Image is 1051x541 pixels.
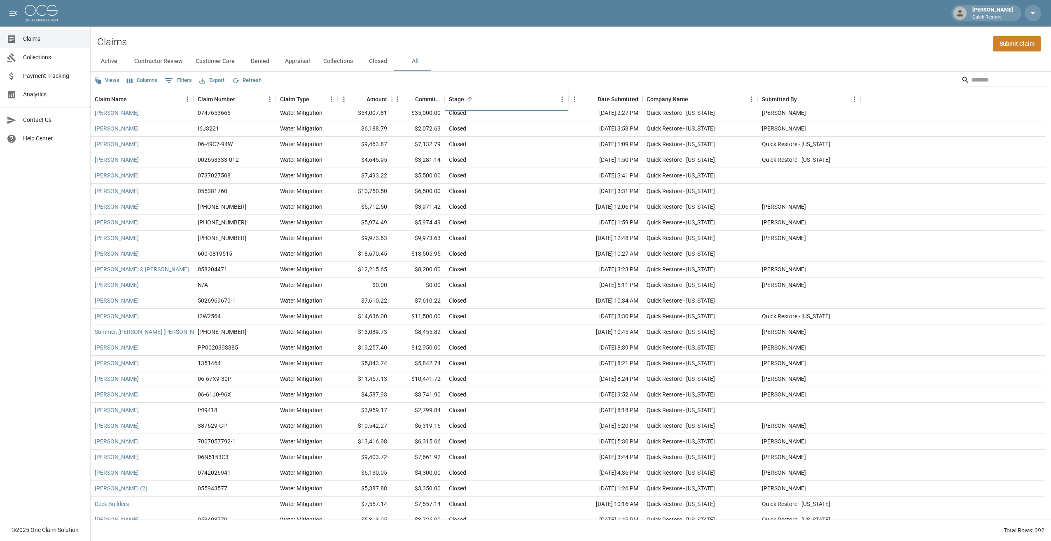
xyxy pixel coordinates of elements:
div: [DATE] 5:11 PM [568,277,642,293]
div: Closed [449,281,466,289]
a: [PERSON_NAME] [95,375,139,383]
div: Closed [449,109,466,117]
a: [PERSON_NAME] [95,109,139,117]
div: Committed Amount [415,88,441,111]
button: Closed [360,51,397,71]
h2: Claims [97,36,127,48]
div: Water Mitigation [280,265,322,273]
div: [DATE] 1:59 PM [568,215,642,231]
div: Quick Restore - Colorado [647,375,715,383]
div: N/A [198,281,208,289]
div: Elizabeth Sutton [762,469,806,477]
div: Submitted By [762,88,797,111]
div: $12,215.65 [338,262,391,277]
div: [PERSON_NAME] [969,6,1016,21]
div: Elizabeth Sutton [762,218,806,226]
div: Closed [449,312,466,320]
div: $3,725.00 [391,512,445,528]
a: [PERSON_NAME] [95,218,139,226]
div: Water Mitigation [280,203,322,211]
div: $5,712.50 [338,199,391,215]
div: [DATE] 2:27 PM [568,105,642,121]
div: $6,319.16 [391,418,445,434]
div: PP0020393385 [198,343,238,352]
div: $3,350.00 [391,481,445,497]
div: $7,557.14 [338,497,391,512]
div: [DATE] 5:20 PM [568,418,642,434]
button: Sort [688,93,700,105]
div: $11,500.00 [391,309,445,324]
div: $5,974.49 [391,215,445,231]
button: Menu [556,93,568,105]
div: [DATE] 8:18 PM [568,403,642,418]
a: [PERSON_NAME] (2) [95,484,147,492]
a: [PERSON_NAME] [95,453,139,461]
div: Quick Restore - Colorado [647,265,715,273]
button: Collections [317,51,360,71]
div: [DATE] 10:34 AM [568,293,642,309]
div: 7007057792-1 [198,437,236,445]
div: [DATE] 3:53 PM [568,121,642,137]
div: 0737027508 [198,171,231,180]
div: Elizabeth Sutton [762,484,806,492]
div: $6,188.79 [338,121,391,137]
div: Quick Restore - Colorado [647,109,715,117]
div: $4,587.93 [338,387,391,403]
div: Water Mitigation [280,124,322,133]
div: Elizabeth Sutton [762,203,806,211]
a: [PERSON_NAME] [95,469,139,477]
button: Contractor Review [128,51,189,71]
img: ocs-logo-white-transparent.png [25,5,58,21]
div: Closed [449,437,466,445]
div: Water Mitigation [280,312,322,320]
div: Water Mitigation [280,187,322,195]
span: Collections [23,53,84,62]
div: Search [961,73,1049,88]
div: $10,542.27 [338,418,391,434]
div: [DATE] 3:44 PM [568,450,642,465]
div: Water Mitigation [280,296,322,305]
div: Quick Restore - Colorado [762,515,830,524]
div: Elizabeth Sutton [762,124,806,133]
div: [DATE] 1:09 PM [568,137,642,152]
div: Closed [449,218,466,226]
a: [PERSON_NAME] & [PERSON_NAME] [95,265,189,273]
a: [PERSON_NAME] [95,312,139,320]
div: $6,130.05 [338,465,391,481]
div: $5,500.00 [391,168,445,184]
div: $54,007.81 [338,105,391,121]
div: 06-67X9-30P [198,375,231,383]
div: 06-61J0-96X [198,390,231,399]
span: Contact Us [23,116,84,124]
button: Menu [338,93,350,105]
div: Quick Restore - Colorado [647,171,715,180]
div: Elizabeth Sutton [762,109,806,117]
div: Water Mitigation [280,500,322,508]
button: open drawer [5,5,21,21]
div: Quick Restore - Colorado [647,156,715,164]
div: Elizabeth Sutton [762,343,806,352]
div: $5,387.88 [338,481,391,497]
a: Deck Builders [95,500,129,508]
div: $13,089.73 [338,324,391,340]
a: Summer, [PERSON_NAME] [PERSON_NAME] [95,328,208,336]
button: Select columns [125,74,159,87]
div: Elizabeth Sutton [762,437,806,445]
div: $7,661.92 [391,450,445,465]
div: $4,300.00 [391,465,445,481]
a: [PERSON_NAME] [95,250,139,258]
div: Closed [449,171,466,180]
div: Quick Restore - Colorado [647,484,715,492]
button: Sort [127,93,138,105]
button: Customer Care [189,51,241,71]
div: $7,557.14 [391,497,445,512]
div: 055381760 [198,187,227,195]
div: Water Mitigation [280,140,322,148]
div: Quick Restore - Colorado [647,359,715,367]
div: Closed [449,234,466,242]
div: $9,403.72 [338,450,391,465]
div: [DATE] 8:24 PM [568,371,642,387]
div: [DATE] 3:23 PM [568,262,642,277]
div: Quick Restore - Colorado [647,312,715,320]
a: [PERSON_NAME] [95,390,139,399]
